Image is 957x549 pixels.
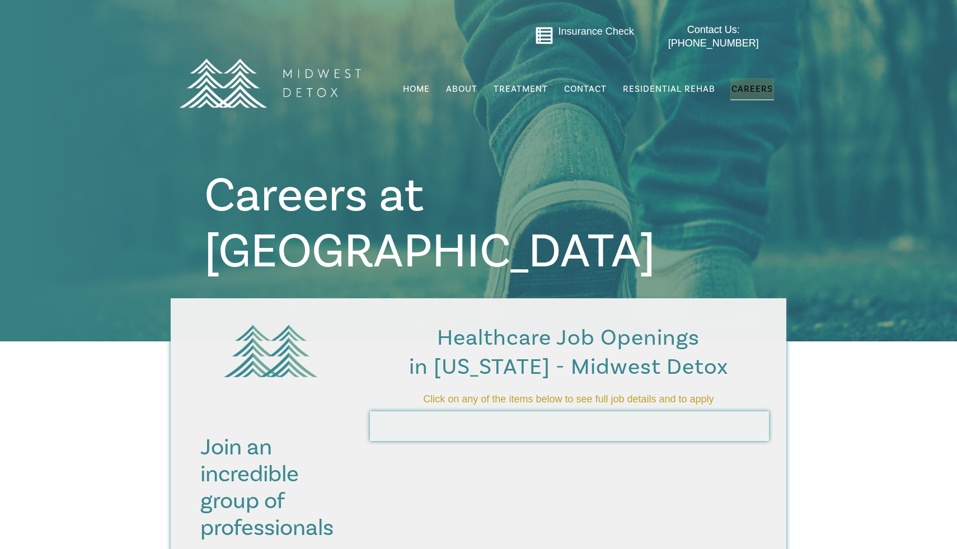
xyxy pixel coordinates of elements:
a: About [445,78,478,100]
a: Home [402,78,431,100]
a: Go to midwestdetox.com/message-form-page/ [535,26,553,49]
span: Click on any of the items below to see full job details and to apply [423,393,714,405]
span: Home [403,83,430,95]
a: Residential Rehab [622,78,716,100]
span: About [446,85,477,93]
span: Treatment [494,85,548,93]
img: MD Logo Horitzontal white-01 (1) (1) [172,34,368,132]
a: Contact [563,78,608,100]
a: Insurance Check [559,26,634,37]
a: Contact Us: [PHONE_NUMBER] [646,24,781,50]
span: Contact [564,85,607,93]
span: Residential Rehab [623,83,715,95]
span: Contact Us: [PHONE_NUMBER] [668,24,759,48]
span: Careers at [GEOGRAPHIC_DATA] [204,165,655,283]
img: green tree logo-01 (1) [218,316,324,386]
a: Careers [730,78,774,100]
span: Healthcare Job Openings in [US_STATE] - Midwest Detox [409,323,728,381]
span: Join an incredible group of professionals [200,433,334,543]
span: Careers [731,83,773,95]
a: Treatment [492,78,549,100]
